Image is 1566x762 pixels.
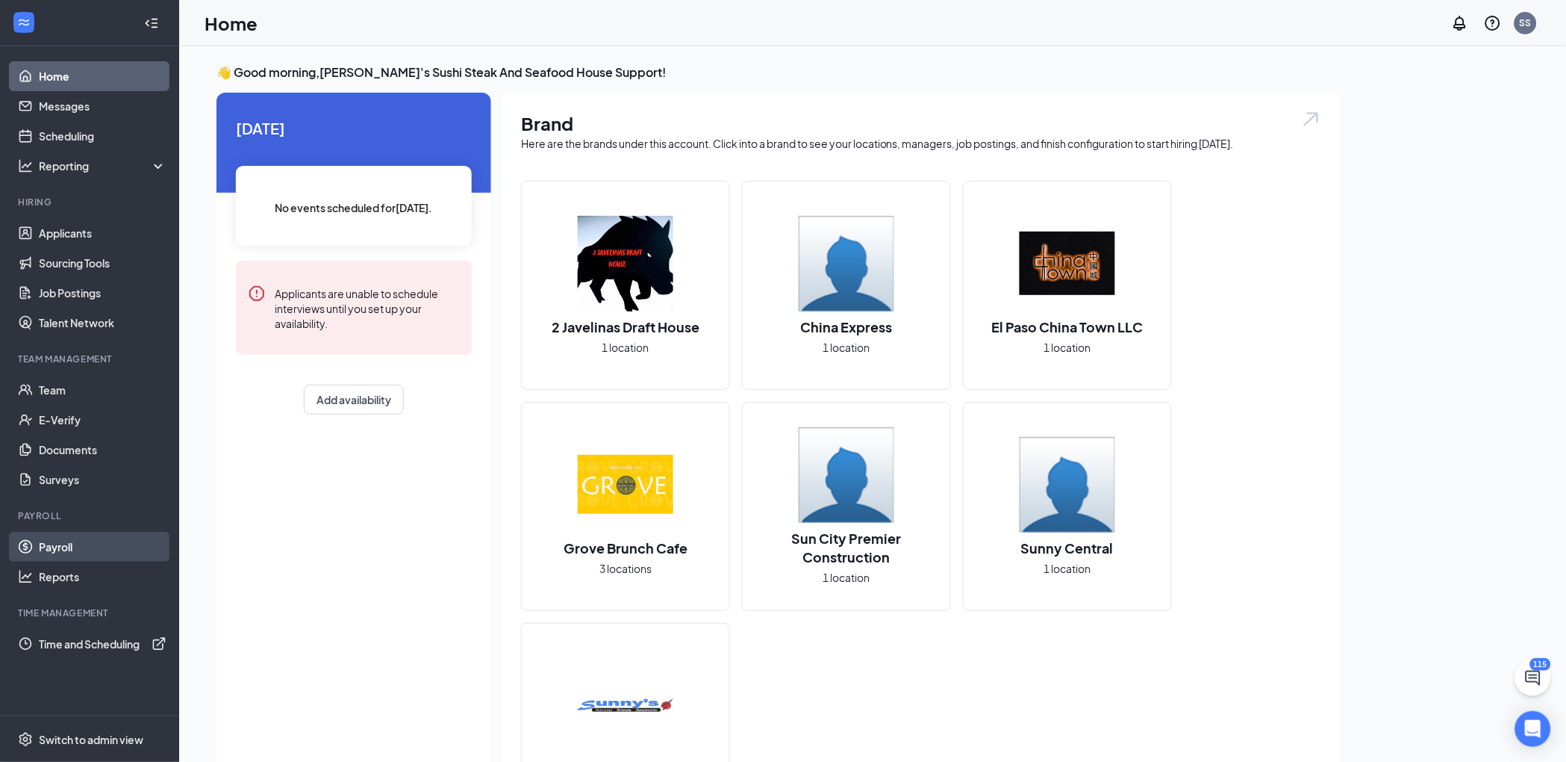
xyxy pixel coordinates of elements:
div: SS [1520,16,1532,29]
h2: China Express [786,317,908,336]
span: 1 location [823,569,870,586]
span: 1 location [602,339,649,356]
svg: QuestionInfo [1484,14,1502,32]
a: Applicants [39,218,166,248]
a: Messages [39,91,166,121]
a: Job Postings [39,278,166,308]
a: Reports [39,562,166,592]
a: E-Verify [39,405,166,435]
svg: Collapse [144,16,159,31]
a: Surveys [39,465,166,495]
img: 2 Javelinas Draft House [578,216,673,312]
svg: Error [248,285,266,303]
h2: 2 Javelinas Draft House [537,317,714,336]
img: Sun City Premier Construction [799,427,894,523]
img: open.6027fd2a22e1237b5b06.svg [1302,111,1321,128]
div: TIME MANAGEMENT [18,607,163,619]
a: Team [39,375,166,405]
h2: Sunny Central [1006,539,1129,557]
svg: Notifications [1451,14,1469,32]
div: Hiring [18,196,163,208]
h2: Grove Brunch Cafe [549,539,702,557]
span: 1 location [823,339,870,356]
svg: ChatActive [1524,669,1542,687]
img: Grove Brunch Cafe [578,437,673,533]
img: El Paso China Town LLC [1020,216,1115,312]
a: Home [39,61,166,91]
span: 3 locations [599,560,652,577]
h2: Sun City Premier Construction [743,529,950,566]
div: Switch to admin view [39,732,143,747]
div: Reporting [39,158,167,173]
span: 1 location [1044,339,1091,356]
div: Here are the brands under this account. Click into a brand to see your locations, managers, job p... [521,136,1321,151]
span: [DATE] [236,117,472,140]
a: Sourcing Tools [39,248,166,278]
h1: Home [205,10,258,36]
h3: 👋 Good morning, [PERSON_NAME]'s Sushi Steak And Seafood House Support ! [216,64,1339,81]
svg: WorkstreamLogo [16,15,31,30]
a: Scheduling [39,121,166,151]
span: 1 location [1044,560,1091,577]
svg: Settings [18,732,33,747]
button: ChatActive [1515,660,1551,696]
div: Open Intercom Messenger [1515,711,1551,747]
img: Sunny's Sushi [578,658,673,754]
svg: Analysis [18,158,33,173]
a: Documents [39,435,166,465]
a: Talent Network [39,308,166,338]
h2: El Paso China Town LLC [977,317,1158,336]
h1: Brand [521,111,1321,136]
div: Payroll [18,509,163,522]
div: 115 [1530,658,1551,671]
div: Applicants are unable to schedule interviews until you set up your availability. [275,285,460,331]
a: Payroll [39,532,166,562]
button: Add availability [304,385,404,415]
img: China Express [799,216,894,312]
span: No events scheduled for [DATE] . [275,199,433,216]
img: Sunny Central [1020,437,1115,533]
div: Team Management [18,353,163,365]
a: Time and SchedulingExternalLink [39,629,166,659]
